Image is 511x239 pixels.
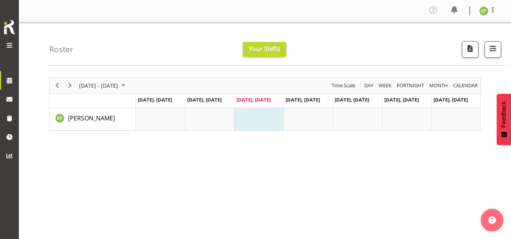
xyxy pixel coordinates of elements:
[378,81,392,90] span: Week
[452,81,478,90] span: calendar
[331,81,357,90] button: Time Scale
[50,108,136,131] td: Ellie Preston resource
[433,96,468,103] span: [DATE], [DATE]
[249,45,280,53] span: Your Shifts
[452,81,479,90] button: Month
[52,81,62,90] button: Previous
[286,96,320,103] span: [DATE], [DATE]
[488,216,496,224] img: help-xxl-2.png
[187,96,222,103] span: [DATE], [DATE]
[243,42,286,57] button: Your Shifts
[485,41,501,58] button: Filter Shifts
[49,45,73,54] h4: Roster
[65,81,75,90] button: Next
[2,19,17,35] img: Rosterit icon logo
[479,6,488,15] img: ellie-preston11924.jpg
[335,96,369,103] span: [DATE], [DATE]
[78,81,119,90] span: [DATE] - [DATE]
[428,81,449,90] button: Timeline Month
[51,77,64,93] div: Previous
[363,81,375,90] button: Timeline Day
[138,96,172,103] span: [DATE], [DATE]
[462,41,478,58] button: Download a PDF of the roster according to the set date range.
[236,96,271,103] span: [DATE], [DATE]
[68,114,115,123] a: [PERSON_NAME]
[363,81,374,90] span: Day
[377,81,393,90] button: Timeline Week
[49,77,481,131] div: Timeline Week of September 10, 2025
[64,77,76,93] div: Next
[429,81,449,90] span: Month
[78,81,129,90] button: September 08 - 14, 2025
[331,81,356,90] span: Time Scale
[384,96,419,103] span: [DATE], [DATE]
[136,108,480,131] table: Timeline Week of September 10, 2025
[396,81,426,90] button: Fortnight
[500,101,507,128] span: Feedback
[497,94,511,145] button: Feedback - Show survey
